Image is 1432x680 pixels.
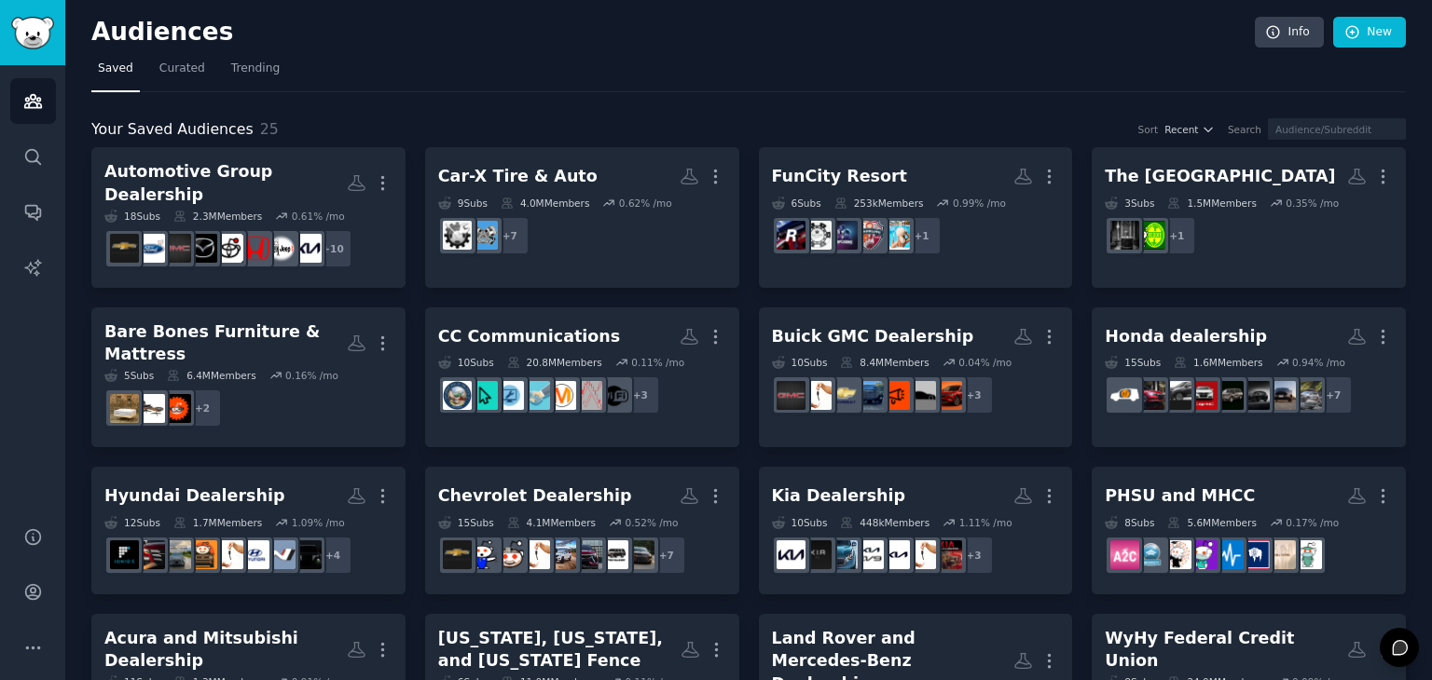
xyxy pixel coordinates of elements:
span: Your Saved Audiences [91,118,254,142]
img: autoworld [881,381,910,410]
img: HyundaiPalisade [162,540,191,569]
div: 0.16 % /mo [285,369,338,382]
div: 0.11 % /mo [631,356,684,369]
a: FunCity Resort6Subs253kMembers0.99% /mo+1AllInclusiveResortBowlingTopCasinoCasinorollercoasters [759,147,1073,288]
img: HondaOdyssey [1215,381,1244,410]
img: college [1163,540,1191,569]
img: BoltEV [829,381,858,410]
div: 0.52 % /mo [626,516,679,529]
div: Automotive Group Dealership [104,160,347,206]
img: GeneralHospital [1267,540,1296,569]
img: gmcsierra [855,381,884,410]
img: accord [1136,381,1165,410]
img: AskMarketing [547,381,576,410]
img: cars [907,381,936,410]
div: + 3 [621,375,660,415]
img: KiaEV9 [855,540,884,569]
img: medicalschool [1189,540,1218,569]
img: medicine [1293,540,1322,569]
img: HyundaiTucson [136,540,165,569]
div: FunCity Resort [772,165,908,188]
div: WyHy Federal Credit Union [1105,627,1347,673]
a: Chevrolet Dealership15Subs4.1MMembers0.52% /mo+7chevymalibuChevyTahoeBlazerEVchevycoloradoaskcars... [425,467,739,594]
img: rollercoasters [777,221,805,250]
img: Ioniq5 [110,540,139,569]
img: Nevada [443,381,472,410]
div: 15 Sub s [438,516,494,529]
a: The [GEOGRAPHIC_DATA]3Subs1.5MMembers0.35% /mo+1newjerseyTalesFromTheFrontDesk [1092,147,1406,288]
img: HyundaiDealership [241,540,269,569]
img: hyundaisantacruz [293,540,322,569]
div: Hyundai Dealership [104,484,285,508]
div: Bare Bones Furniture & Mattress [104,320,347,366]
img: mazda [188,234,217,263]
div: 1.5M Members [1167,197,1256,210]
span: Trending [231,61,280,77]
input: Audience/Subreddit [1268,118,1406,140]
img: Mattress [110,394,139,423]
div: + 7 [1314,375,1353,415]
button: Recent [1164,123,1215,136]
div: + 1 [1157,216,1196,255]
span: Curated [159,61,205,77]
div: 4.1M Members [507,516,596,529]
img: chevycolorado [547,540,576,569]
a: Info [1255,17,1324,48]
div: + 7 [647,536,686,575]
img: Jeep [267,234,296,263]
div: Honda dealership [1105,325,1267,348]
img: Justrolledintotheshop [469,540,498,569]
div: 4.0M Members [501,197,589,210]
img: Chevrolet [443,540,472,569]
div: + 2 [183,388,222,428]
img: askcarsales [214,540,243,569]
div: Kia Dealership [772,484,906,508]
img: TalesFromTheFrontDesk [1110,221,1139,250]
img: buickenvista [933,381,962,410]
div: Search [1228,123,1261,136]
div: + 3 [955,536,994,575]
div: 5.6M Members [1167,516,1256,529]
div: 1.11 % /mo [959,516,1012,529]
div: 0.35 % /mo [1286,197,1339,210]
div: 5 Sub s [104,369,154,382]
div: CC Communications [438,325,620,348]
img: Casino [803,221,832,250]
div: 6 Sub s [772,197,821,210]
div: The [GEOGRAPHIC_DATA] [1105,165,1335,188]
div: 10 Sub s [438,356,494,369]
div: Acura and Mitsubishi Dealership [104,627,347,673]
div: 15 Sub s [1105,356,1161,369]
img: woodworking [162,394,191,423]
div: Car-X Tire & Auto [438,165,598,188]
div: 253k Members [834,197,924,210]
img: Securitysystems [573,381,602,410]
img: wifi [599,381,628,410]
div: + 1 [902,216,942,255]
a: Honda dealership15Subs1.6MMembers0.94% /mo+7hondapassportHRVhondapilotHondaOdysseycivicHondaEleva... [1092,307,1406,448]
span: 25 [260,120,279,138]
img: BlazerEV [573,540,602,569]
img: Honda [241,234,269,263]
img: regularcarreviews [495,540,524,569]
div: 9 Sub s [438,197,488,210]
div: 1.09 % /mo [292,516,345,529]
div: Buick GMC Dealership [772,325,974,348]
img: gmc [162,234,191,263]
div: 0.17 % /mo [1286,516,1339,529]
img: technology [521,381,550,410]
div: 8 Sub s [1105,516,1154,529]
div: 0.61 % /mo [292,210,345,223]
div: 8.4M Members [840,356,929,369]
img: wyoming [1241,540,1270,569]
img: kia [777,540,805,569]
img: University [1136,540,1165,569]
img: KiaK5 [803,540,832,569]
img: HondaElement [1110,381,1139,410]
img: chevymalibu [626,540,654,569]
div: 18 Sub s [104,210,160,223]
div: PHSU and MHCC [1105,484,1255,508]
img: askcarsales [803,381,832,410]
img: AskAMechanic [443,221,472,250]
div: + 7 [490,216,530,255]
